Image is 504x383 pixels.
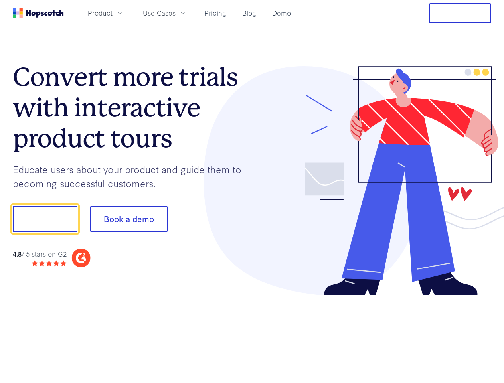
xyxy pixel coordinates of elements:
button: Book a demo [90,206,168,232]
button: Show me! [13,206,77,232]
a: Blog [239,6,259,20]
a: Demo [269,6,294,20]
p: Educate users about your product and guide them to becoming successful customers. [13,162,252,190]
span: Use Cases [143,8,176,18]
div: / 5 stars on G2 [13,249,67,259]
h1: Convert more trials with interactive product tours [13,62,252,154]
a: Home [13,8,64,18]
button: Product [83,6,128,20]
span: Product [88,8,113,18]
button: Use Cases [138,6,192,20]
strong: 4.8 [13,249,22,258]
button: Free Trial [429,3,491,23]
a: Pricing [201,6,229,20]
